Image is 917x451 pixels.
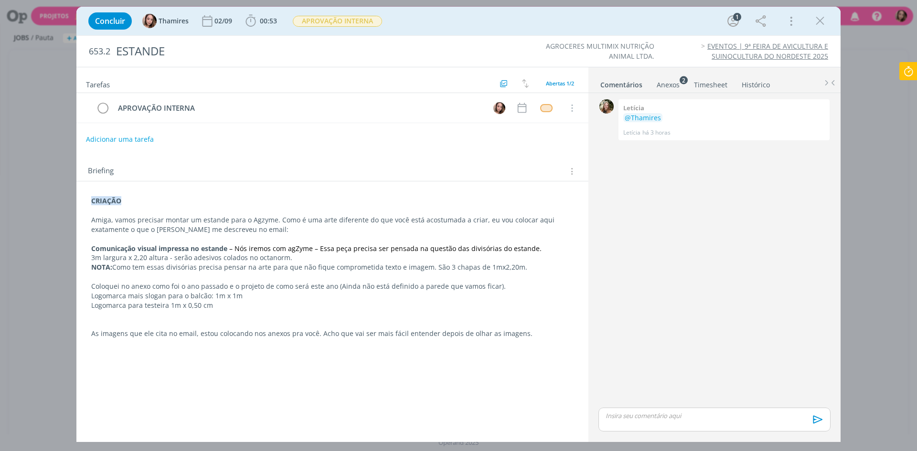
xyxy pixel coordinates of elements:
strong: NOTA: [91,262,112,272]
div: ESTANDE [112,40,516,63]
strong: CRIAÇÃO [91,196,121,205]
span: Thamires [159,18,189,24]
div: 02/09 [214,18,234,24]
p: As imagens que ele cita no email, estou colocando nos anexos pra você. Acho que vai ser mais fáci... [91,329,574,338]
button: Adicionar uma tarefa [85,131,154,148]
span: Tarefas [86,78,110,89]
p: Logomarca mais slogan para o balcão: 1m x 1m [91,291,574,301]
div: dialog [76,7,841,442]
div: 1 [733,13,741,21]
a: AGROCERES MULTIMIX NUTRIÇÃO ANIMAL LTDA. [546,42,654,60]
a: Comentários [600,76,643,90]
button: 1 [725,13,741,29]
button: T [492,101,506,115]
p: Letícia [623,128,640,137]
a: Timesheet [693,76,728,90]
span: Briefing [88,165,114,178]
span: há 3 horas [642,128,671,137]
p: Como tem essas divisórias precisa pensar na arte para que não fique comprometida texto e imagem. ... [91,262,574,272]
span: Abertas 1/2 [546,80,574,87]
span: Concluir [95,17,125,25]
p: Coloquei no anexo como foi o ano passado e o projeto de como será este ano (Ainda não está defini... [91,282,574,291]
button: TThamires [142,14,189,28]
p: Logomarca para testeira 1m x 0,50 cm [91,301,574,310]
strong: Comunicação visual impressa no estande [91,244,227,253]
img: T [142,14,157,28]
span: 00:53 [260,16,277,25]
button: APROVAÇÃO INTERNA [292,15,383,27]
img: arrow-down-up.svg [522,79,529,88]
div: Anexos [657,80,680,90]
span: – Nós iremos com agZyme – Essa peça precisa ser pensada na questão das divisórias do estande. [229,244,542,253]
div: APROVAÇÃO INTERNA [114,102,484,114]
a: EVENTOS | 9ª FEIRA DE AVICULTURA E SUINOCULTURA DO NORDESTE 2025 [707,42,828,60]
span: 653.2 [89,46,110,57]
p: Amiga, vamos precisar montar um estande para o Agzyme. Como é uma arte diferente do que você está... [91,215,574,234]
img: L [599,99,614,114]
sup: 2 [680,76,688,84]
span: @Thamires [625,113,661,122]
button: Concluir [88,12,132,30]
span: APROVAÇÃO INTERNA [293,16,382,27]
p: 3m largura x 2,20 altura - serão adesivos colados no octanorm. [91,253,574,262]
button: 00:53 [243,13,279,29]
b: Letícia [623,104,644,112]
a: Histórico [741,76,770,90]
img: T [493,102,505,114]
